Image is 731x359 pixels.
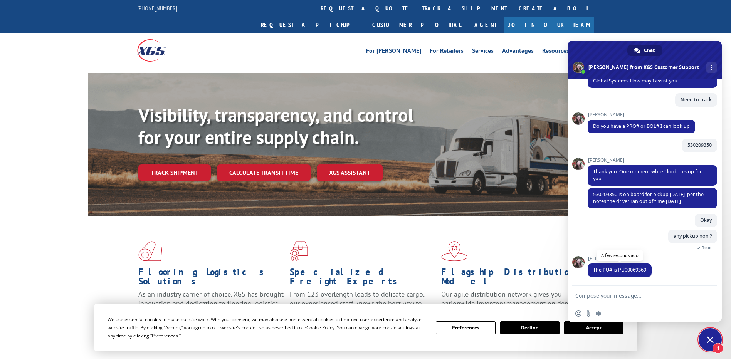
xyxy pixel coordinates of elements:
[674,233,712,239] span: any pickup non ?
[593,168,702,182] span: Thank you. One moment while I look this up for you.
[306,324,334,331] span: Cookie Policy
[585,310,592,317] span: Send a file
[467,17,504,33] a: Agent
[108,315,427,340] div: We use essential cookies to make our site work. With your consent, we may also use non-essential ...
[713,343,723,354] span: 1
[138,290,284,317] span: As an industry carrier of choice, XGS has brought innovation and dedication to flooring logistics...
[436,321,495,334] button: Preferences
[138,164,211,181] a: Track shipment
[681,96,712,103] span: Need to track
[152,332,178,339] span: Preferences
[575,292,697,299] textarea: Compose your message...
[700,217,712,223] span: Okay
[644,45,655,56] span: Chat
[366,48,421,56] a: For [PERSON_NAME]
[255,17,366,33] a: Request a pickup
[500,321,560,334] button: Decline
[430,48,464,56] a: For Retailers
[593,191,704,205] span: 530209350 is on board for pickup [DATE]. per the notes the driver ran out of time [DATE].
[588,158,717,163] span: [PERSON_NAME]
[595,310,602,317] span: Audio message
[472,48,494,56] a: Services
[137,4,177,12] a: [PHONE_NUMBER]
[588,112,695,117] span: [PERSON_NAME]
[366,17,467,33] a: Customer Portal
[217,164,311,181] a: Calculate transit time
[94,304,637,351] div: Cookie Consent Prompt
[138,241,162,261] img: xgs-icon-total-supply-chain-intelligence-red
[441,241,468,261] img: xgs-icon-flagship-distribution-model-red
[138,103,413,149] b: Visibility, transparency, and control for your entire supply chain.
[290,290,435,324] p: From 123 overlength loads to delicate cargo, our experienced staff knows the best way to move you...
[502,48,534,56] a: Advantages
[706,62,717,73] div: More channels
[564,321,623,334] button: Accept
[699,328,722,351] div: Close chat
[317,164,383,181] a: XGS ASSISTANT
[138,267,284,290] h1: Flooring Logistics Solutions
[441,267,587,290] h1: Flagship Distribution Model
[441,290,583,308] span: Our agile distribution network gives you nationwide inventory management on demand.
[542,48,569,56] a: Resources
[290,241,308,261] img: xgs-icon-focused-on-flooring-red
[575,310,581,317] span: Insert an emoji
[593,123,690,129] span: Do you have a PRO# or BOL# I can look up
[627,45,662,56] div: Chat
[290,267,435,290] h1: Specialized Freight Experts
[504,17,594,33] a: Join Our Team
[687,142,712,148] span: 530209350
[702,245,712,250] span: Read
[588,256,652,261] span: [PERSON_NAME]
[593,267,646,273] span: The PU# is PU00069369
